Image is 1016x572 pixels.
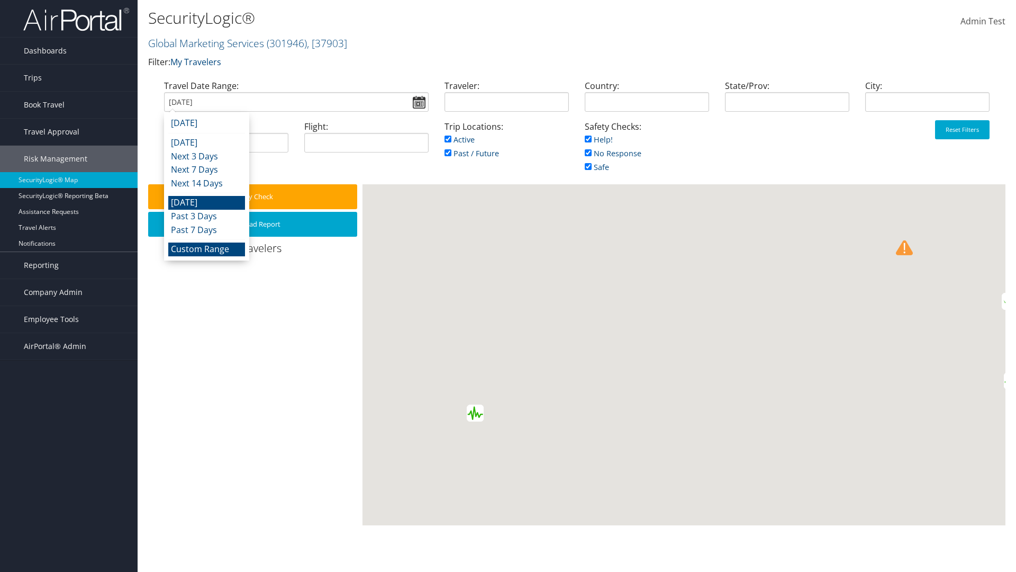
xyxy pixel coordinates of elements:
div: State/Prov: [717,79,857,120]
div: Green earthquake alert (Magnitude 4.6M, Depth:114.517km) in Chile 29/08/2025 21:48 UTC, 40 thousa... [467,405,484,422]
a: No Response [585,148,641,158]
span: Company Admin [24,279,83,306]
span: , [ 37903 ] [307,36,347,50]
div: Flight: [296,120,437,161]
div: Safety Checks: [577,120,717,184]
div: City: [857,79,997,120]
span: Trips [24,65,42,91]
span: Risk Management [24,146,87,172]
li: Past 7 Days [168,224,245,237]
li: [DATE] [168,136,245,150]
li: [DATE] [168,117,245,130]
a: Past / Future [444,148,499,158]
div: Trip Locations: [437,120,577,171]
span: Travel Approval [24,119,79,145]
div: Travel Date Range: [156,79,437,120]
li: Custom Range [168,243,245,256]
p: Filter: [148,56,720,69]
span: Reporting [24,252,59,279]
button: Download Report [148,212,357,237]
a: My Travelers [170,56,221,68]
li: Next 7 Days [168,163,245,177]
li: Next 14 Days [168,177,245,191]
h1: SecurityLogic® [148,7,720,29]
button: Safety Check [148,184,357,209]
img: airportal-logo.png [23,7,129,32]
span: Admin Test [960,15,1005,27]
a: Admin Test [960,5,1005,38]
li: Next 3 Days [168,150,245,164]
button: Reset Filters [935,120,990,139]
div: Traveler: [437,79,577,120]
span: AirPortal® Admin [24,333,86,360]
a: Active [444,135,475,145]
span: Dashboards [24,38,67,64]
span: Employee Tools [24,306,79,333]
a: Help! [585,135,613,145]
span: ( 301946 ) [267,36,307,50]
a: Safe [585,162,609,172]
span: Book Travel [24,92,65,118]
li: [DATE] [168,196,245,210]
div: 0 Travelers [148,241,362,261]
li: Past 3 Days [168,210,245,224]
div: Air/Hotel/Rail: [156,120,296,161]
a: Global Marketing Services [148,36,347,50]
div: Country: [577,79,717,120]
